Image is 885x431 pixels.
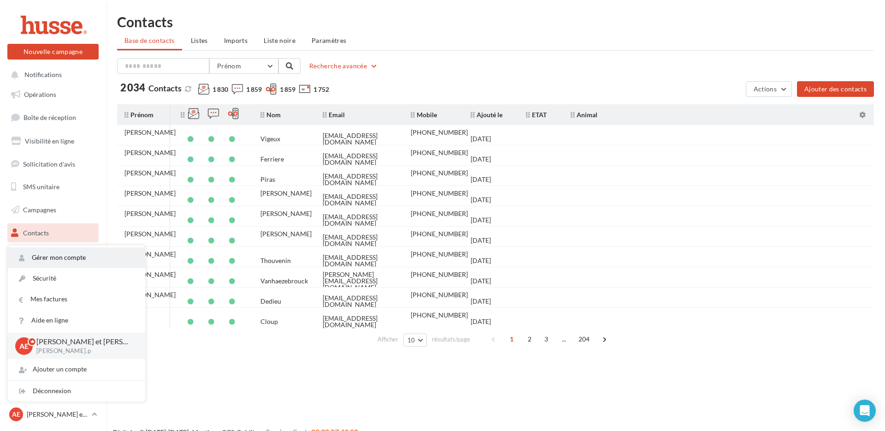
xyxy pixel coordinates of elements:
div: [PERSON_NAME] [124,150,176,156]
div: [PHONE_NUMBER] [411,292,468,298]
div: [EMAIL_ADDRESS][DOMAIN_NAME] [323,193,396,206]
div: [EMAIL_ADDRESS][DOMAIN_NAME] [323,173,396,186]
span: Paramètres [312,36,347,44]
span: Contacts [148,83,182,93]
span: 204 [575,332,594,347]
div: [DATE] [471,257,491,264]
div: [PHONE_NUMBER] [411,312,468,318]
div: [EMAIL_ADDRESS][DOMAIN_NAME] [323,234,396,247]
div: [PHONE_NUMBER] [411,170,468,176]
a: Visibilité en ligne [6,132,100,151]
div: [PHONE_NUMBER] [411,251,468,257]
span: Mobile [411,111,437,119]
span: Animal [571,111,597,119]
div: [DATE] [471,298,491,305]
p: [PERSON_NAME].p [36,347,130,355]
span: Actions [754,85,777,93]
div: [PERSON_NAME] [124,271,176,278]
div: Ferriere [260,156,284,162]
div: Cloup [260,318,278,325]
div: [PHONE_NUMBER] [411,190,468,197]
div: [PHONE_NUMBER] [411,271,468,278]
button: Ajouter des contacts [797,81,874,97]
span: 2 034 [120,83,145,93]
span: Prénom [124,111,153,119]
div: [DATE] [471,156,491,162]
a: Sollicitation d'avis [6,155,100,174]
div: [DATE] [471,136,491,142]
div: Déconnexion [8,381,145,401]
a: Calendrier [6,269,100,288]
div: [EMAIL_ADDRESS][DOMAIN_NAME] [323,254,396,267]
a: Ae [PERSON_NAME] et [PERSON_NAME] [7,406,99,423]
span: Visibilité en ligne [25,137,74,145]
div: [DATE] [471,318,491,325]
div: Dedieu [260,298,281,305]
button: Recherche avancée [306,60,382,72]
span: résultats/page [432,335,470,344]
span: Imports [224,36,248,44]
span: 10 [407,336,415,344]
div: [EMAIL_ADDRESS][DOMAIN_NAME] [323,295,396,308]
button: Actions [746,81,792,97]
span: Sollicitation d'avis [23,160,75,168]
span: Opérations [24,90,56,98]
div: [PERSON_NAME] [124,129,176,136]
span: ... [557,332,572,347]
span: 1 752 [313,85,329,94]
div: [PHONE_NUMBER] [411,129,468,136]
a: Campagnes [6,200,100,220]
span: Nom [260,111,281,119]
div: [EMAIL_ADDRESS][DOMAIN_NAME] [323,153,396,166]
div: [PHONE_NUMBER] [411,150,468,156]
a: Aide en ligne [8,310,145,331]
div: [PERSON_NAME][EMAIL_ADDRESS][DOMAIN_NAME] [323,271,396,291]
span: ETAT [526,111,547,119]
div: [PERSON_NAME] [124,190,176,197]
div: [PHONE_NUMBER] [411,231,468,237]
span: Campagnes [23,206,56,214]
span: Notifications [24,71,62,79]
div: Vigeux [260,136,280,142]
div: [DATE] [471,237,491,244]
div: [PERSON_NAME] [124,292,176,298]
div: Open Intercom Messenger [854,400,876,422]
div: [PERSON_NAME] [260,190,312,197]
button: Nouvelle campagne [7,44,99,60]
div: [PERSON_NAME] [260,210,312,217]
a: Opérations [6,85,100,104]
div: [EMAIL_ADDRESS][DOMAIN_NAME] [323,214,396,227]
div: [DATE] [471,217,491,223]
div: [PERSON_NAME] [260,231,312,237]
div: [DATE] [471,176,491,183]
div: [PERSON_NAME] [124,210,176,217]
a: Boîte de réception [6,108,100,127]
span: 1 859 [246,85,262,94]
span: 1 [504,332,519,347]
div: [PERSON_NAME] [124,251,176,257]
button: Prénom [209,58,278,74]
div: Vanhaezebrouck [260,278,308,284]
span: 1 859 [280,85,295,94]
a: SMS unitaire [6,177,100,197]
span: Afficher [378,335,398,344]
a: Sécurité [8,268,145,289]
span: Ajouté le [471,111,502,119]
span: SMS unitaire [23,183,59,191]
div: [PERSON_NAME] [124,231,176,237]
span: Listes [191,36,208,44]
div: Ajouter un compte [8,359,145,380]
h1: Contacts [117,15,874,29]
div: Thouvenin [260,257,291,264]
span: 2 [522,332,537,347]
div: [DATE] [471,197,491,203]
p: [PERSON_NAME] et [PERSON_NAME] [36,336,130,347]
button: 10 [403,334,427,347]
span: Prénom [217,62,241,70]
a: Mes factures [8,289,145,310]
a: Contacts [6,223,100,243]
a: Gérer mon compte [8,247,145,268]
span: 1 830 [212,85,228,94]
span: Ae [19,341,29,351]
a: Médiathèque [6,246,100,265]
